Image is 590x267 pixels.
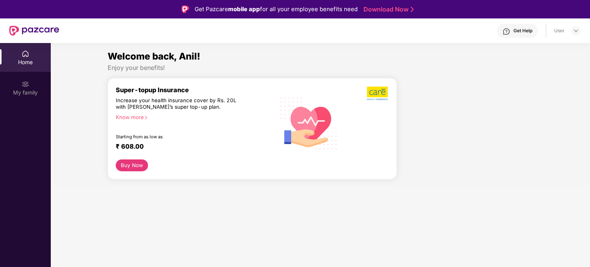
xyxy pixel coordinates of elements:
[108,64,533,72] div: Enjoy your benefits!
[573,28,579,34] img: svg+xml;base64,PHN2ZyBpZD0iRHJvcGRvd24tMzJ4MzIiIHhtbG5zPSJodHRwOi8vd3d3LnczLm9yZy8yMDAwL3N2ZyIgd2...
[411,5,414,13] img: Stroke
[195,5,358,14] div: Get Pazcare for all your employee benefits need
[9,26,59,36] img: New Pazcare Logo
[116,86,275,94] div: Super-topup Insurance
[182,5,189,13] img: Logo
[228,5,260,13] strong: mobile app
[116,97,242,111] div: Increase your health insurance cover by Rs. 20L with [PERSON_NAME]’s super top-up plan.
[363,5,412,13] a: Download Now
[367,86,389,101] img: b5dec4f62d2307b9de63beb79f102df3.png
[116,159,148,171] button: Buy Now
[22,80,29,88] img: svg+xml;base64,PHN2ZyB3aWR0aD0iMjAiIGhlaWdodD0iMjAiIHZpZXdCb3g9IjAgMCAyMCAyMCIgZmlsbD0ibm9uZSIgeG...
[513,28,532,34] div: Get Help
[116,143,267,152] div: ₹ 608.00
[116,134,242,139] div: Starting from as low as
[108,51,200,62] span: Welcome back, Anil!
[116,114,270,119] div: Know more
[503,28,510,35] img: svg+xml;base64,PHN2ZyBpZD0iSGVscC0zMngzMiIgeG1sbnM9Imh0dHA6Ly93d3cudzMub3JnLzIwMDAvc3ZnIiB3aWR0aD...
[554,28,565,34] div: User
[22,50,29,58] img: svg+xml;base64,PHN2ZyBpZD0iSG9tZSIgeG1sbnM9Imh0dHA6Ly93d3cudzMub3JnLzIwMDAvc3ZnIiB3aWR0aD0iMjAiIG...
[275,88,343,158] img: svg+xml;base64,PHN2ZyB4bWxucz0iaHR0cDovL3d3dy53My5vcmcvMjAwMC9zdmciIHhtbG5zOnhsaW5rPSJodHRwOi8vd3...
[144,116,148,120] span: right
